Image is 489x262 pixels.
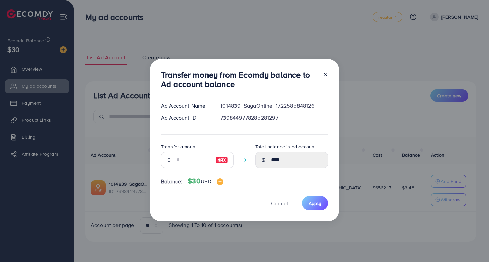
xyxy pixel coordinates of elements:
[188,177,223,185] h4: $30
[215,102,333,110] div: 1014839_SagaOnline_1722585848126
[217,178,223,185] img: image
[271,200,288,207] span: Cancel
[161,178,182,185] span: Balance:
[156,102,215,110] div: Ad Account Name
[302,196,328,210] button: Apply
[255,143,316,150] label: Total balance in ad account
[262,196,296,210] button: Cancel
[161,143,197,150] label: Transfer amount
[161,70,317,89] h3: Transfer money from Ecomdy balance to Ad account balance
[156,114,215,122] div: Ad Account ID
[216,156,228,164] img: image
[215,114,333,122] div: 7398449778285281297
[201,178,211,185] span: USD
[309,200,321,207] span: Apply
